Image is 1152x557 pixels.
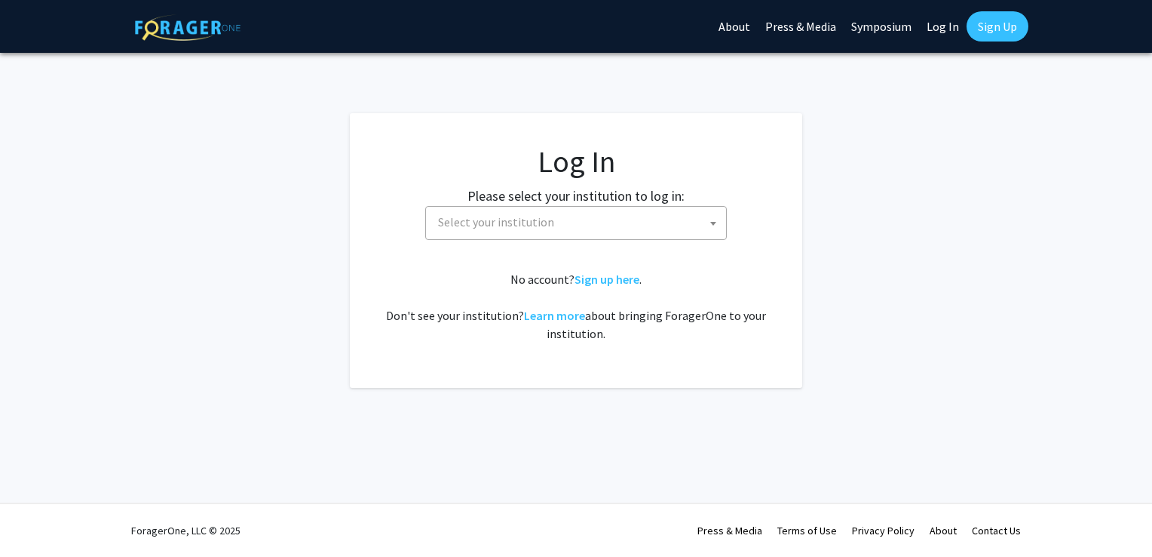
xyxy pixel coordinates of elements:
a: Terms of Use [777,524,837,537]
div: ForagerOne, LLC © 2025 [131,504,241,557]
a: Sign up here [574,272,639,287]
a: Contact Us [972,524,1021,537]
a: Privacy Policy [852,524,915,537]
a: About [930,524,957,537]
a: Sign Up [967,11,1028,42]
div: No account? . Don't see your institution? about bringing ForagerOne to your institution. [380,270,772,343]
a: Press & Media [697,524,762,537]
label: Please select your institution to log in: [467,186,685,206]
span: Select your institution [425,206,727,240]
span: Select your institution [438,214,554,229]
a: Learn more about bringing ForagerOne to your institution [524,308,585,323]
span: Select your institution [432,207,726,238]
img: ForagerOne Logo [135,14,241,41]
h1: Log In [380,143,772,180]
